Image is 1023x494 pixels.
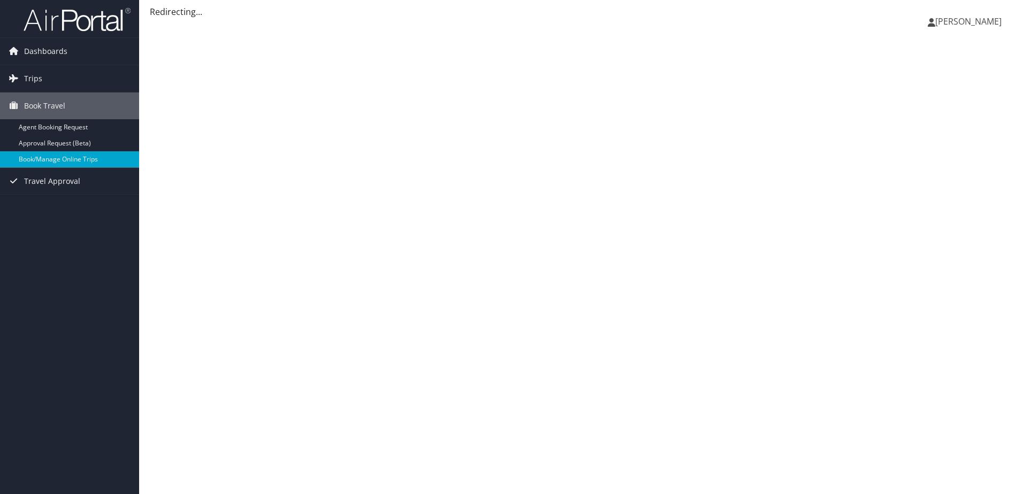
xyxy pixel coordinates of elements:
[24,7,131,32] img: airportal-logo.png
[24,65,42,92] span: Trips
[24,38,67,65] span: Dashboards
[150,5,1012,18] div: Redirecting...
[935,16,1002,27] span: [PERSON_NAME]
[24,92,65,119] span: Book Travel
[928,5,1012,37] a: [PERSON_NAME]
[24,168,80,195] span: Travel Approval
